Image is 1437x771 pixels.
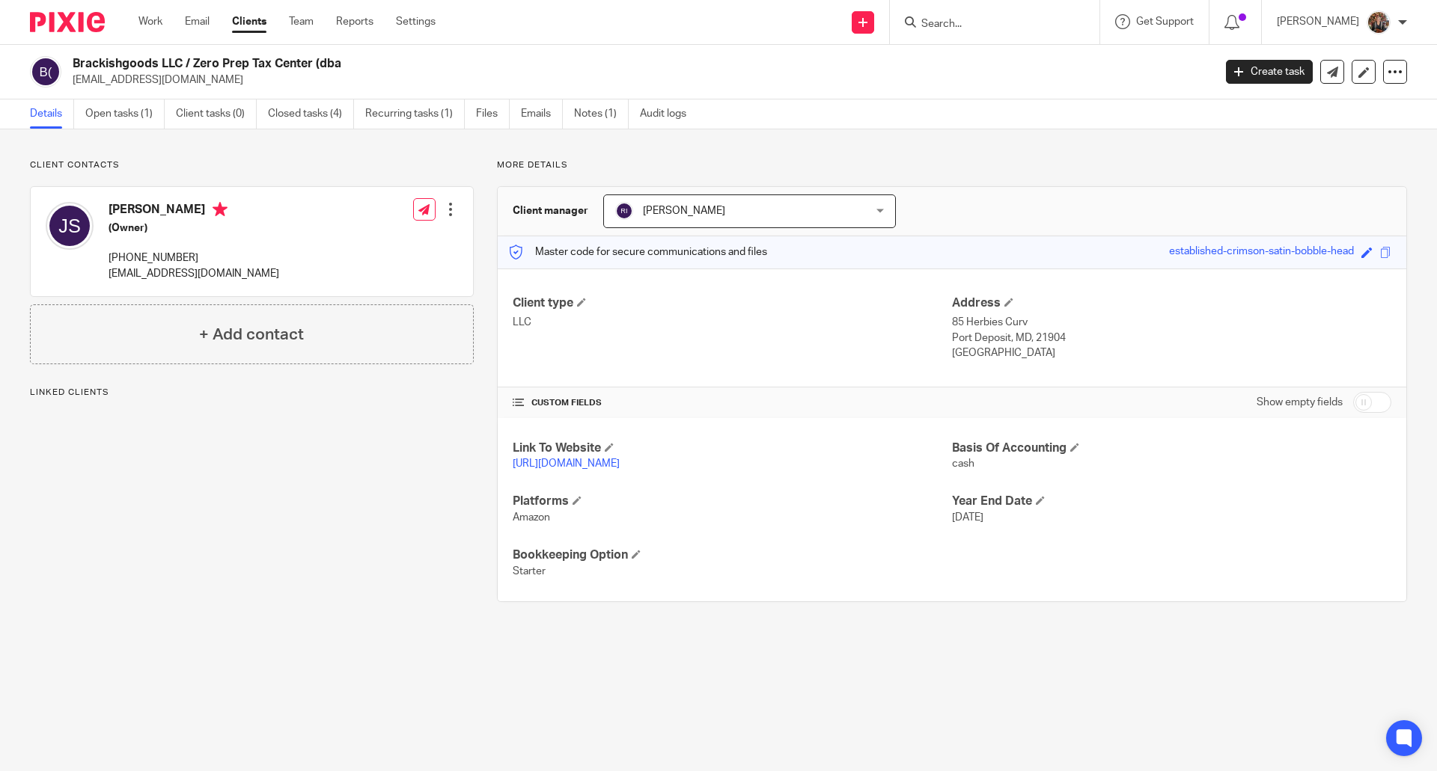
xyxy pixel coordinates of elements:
i: Primary [213,202,228,217]
p: 85 Herbies Curv [952,315,1391,330]
a: Open tasks (1) [85,99,165,129]
h5: (Owner) [109,221,279,236]
h4: Basis Of Accounting [952,440,1391,456]
p: [PERSON_NAME] [1277,14,1359,29]
h4: [PERSON_NAME] [109,202,279,221]
a: Closed tasks (4) [268,99,354,129]
h4: Link To Website [513,440,952,456]
span: Starter [513,566,546,577]
h3: Client manager [513,203,588,218]
a: Settings [396,14,436,29]
p: [GEOGRAPHIC_DATA] [952,345,1391,360]
h4: Platforms [513,494,952,509]
p: Port Deposit, MD, 21904 [952,331,1391,345]
input: Search [920,18,1055,31]
a: Recurring tasks (1) [365,99,465,129]
img: svg%3E [615,202,633,220]
a: Audit logs [640,99,698,129]
h4: Year End Date [952,494,1391,509]
a: Email [185,14,210,29]
a: Notes (1) [574,99,629,129]
span: [DATE] [952,512,983,523]
a: Clients [232,14,266,29]
p: Linked clients [30,387,474,399]
span: cash [952,458,974,469]
h4: Bookkeeping Option [513,547,952,563]
p: More details [497,159,1407,171]
p: Client contacts [30,159,474,171]
h4: Client type [513,295,952,311]
a: [URL][DOMAIN_NAME] [513,458,620,469]
a: Work [138,14,162,29]
a: Details [30,99,74,129]
a: Reports [336,14,373,29]
span: Get Support [1136,16,1194,27]
img: svg%3E [46,202,94,250]
a: Create task [1226,60,1313,84]
p: [EMAIL_ADDRESS][DOMAIN_NAME] [73,73,1203,87]
a: Client tasks (0) [176,99,257,129]
p: [EMAIL_ADDRESS][DOMAIN_NAME] [109,266,279,281]
h4: CUSTOM FIELDS [513,397,952,409]
span: Amazon [513,512,550,523]
h2: Brackishgoods LLC / Zero Prep Tax Center (dba [73,56,977,72]
p: Master code for secure communications and files [509,245,767,259]
div: established-crimson-satin-bobble-head [1169,244,1354,261]
img: svg%3E [30,56,61,87]
h4: + Add contact [199,323,304,346]
label: Show empty fields [1257,395,1343,410]
span: [PERSON_NAME] [643,206,725,216]
img: 20241226_124325-EDIT.jpg [1367,10,1391,34]
p: LLC [513,315,952,330]
h4: Address [952,295,1391,311]
a: Emails [521,99,563,129]
img: Pixie [30,12,105,32]
p: [PHONE_NUMBER] [109,251,279,265]
a: Files [476,99,510,129]
a: Team [289,14,314,29]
